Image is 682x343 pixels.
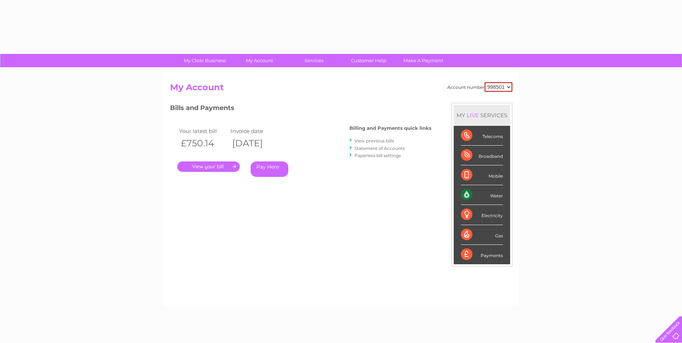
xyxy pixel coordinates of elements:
div: Broadband [461,146,503,165]
a: My Account [230,54,289,67]
a: Pay Here [251,161,288,177]
div: Mobile [461,165,503,185]
th: £750.14 [177,136,229,151]
div: Telecoms [461,126,503,146]
div: LIVE [465,112,480,119]
a: My Clear Business [175,54,234,67]
div: Account number [447,82,512,92]
td: Invoice date [229,126,280,136]
a: Statement of Accounts [354,146,405,151]
h2: My Account [170,82,512,96]
td: Your latest bill [177,126,229,136]
h3: Bills and Payments [170,103,431,115]
div: Water [461,185,503,205]
a: View previous bills [354,138,394,143]
h4: Billing and Payments quick links [349,125,431,131]
a: Make A Payment [394,54,453,67]
div: MY SERVICES [454,105,510,125]
div: Gas [461,225,503,245]
a: Paperless bill settings [354,153,401,158]
th: [DATE] [229,136,280,151]
a: . [177,161,240,172]
div: Electricity [461,205,503,225]
div: Payments [461,245,503,264]
a: Customer Help [339,54,398,67]
a: Services [284,54,344,67]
